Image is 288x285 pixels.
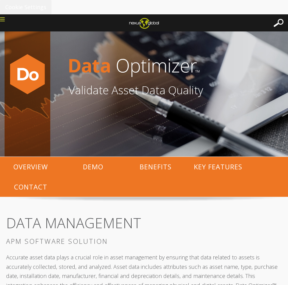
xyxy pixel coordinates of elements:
p: KEY FEATURES [187,157,248,177]
p: DEMO [62,157,123,177]
span: DATA MANAGEMENT [6,213,141,232]
h3: APM SOFTWARE SOLUTION [6,237,282,245]
h1: Validate Asset Data Quality [69,85,283,96]
img: Data-optimizer [6,53,49,96]
img: DataOpthorizontal-no-icon [69,47,275,85]
img: ng_logo_web [124,16,164,31]
p: BENEFITS [125,157,186,177]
